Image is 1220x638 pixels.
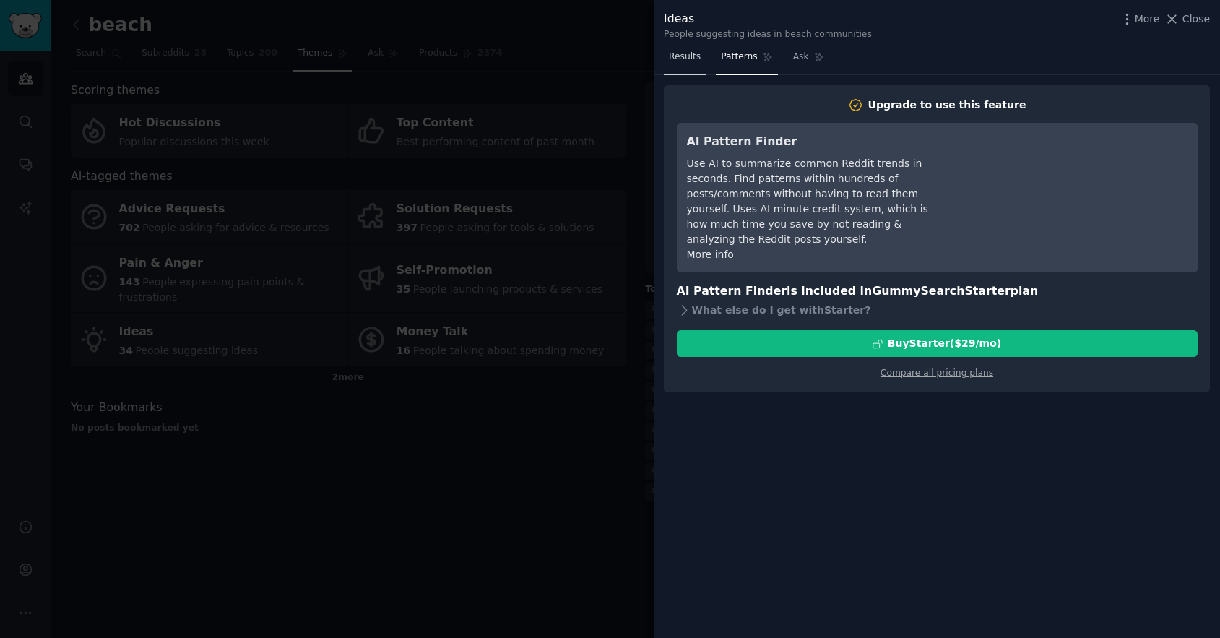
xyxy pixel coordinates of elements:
[868,98,1026,113] div: Upgrade to use this feature
[687,156,951,247] div: Use AI to summarize common Reddit trends in seconds. Find patterns within hundreds of posts/comme...
[677,283,1198,301] h3: AI Pattern Finder is included in plan
[1164,12,1210,27] button: Close
[793,51,809,64] span: Ask
[664,10,872,28] div: Ideas
[872,284,1010,298] span: GummySearch Starter
[664,46,706,75] a: Results
[687,133,951,151] h3: AI Pattern Finder
[664,28,872,41] div: People suggesting ideas in beach communities
[677,300,1198,320] div: What else do I get with Starter ?
[888,336,1001,351] div: Buy Starter ($ 29 /mo )
[1135,12,1160,27] span: More
[669,51,701,64] span: Results
[1120,12,1160,27] button: More
[687,249,734,260] a: More info
[971,133,1187,241] iframe: YouTube video player
[721,51,757,64] span: Patterns
[677,330,1198,357] button: BuyStarter($29/mo)
[716,46,777,75] a: Patterns
[1182,12,1210,27] span: Close
[881,368,993,378] a: Compare all pricing plans
[788,46,829,75] a: Ask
